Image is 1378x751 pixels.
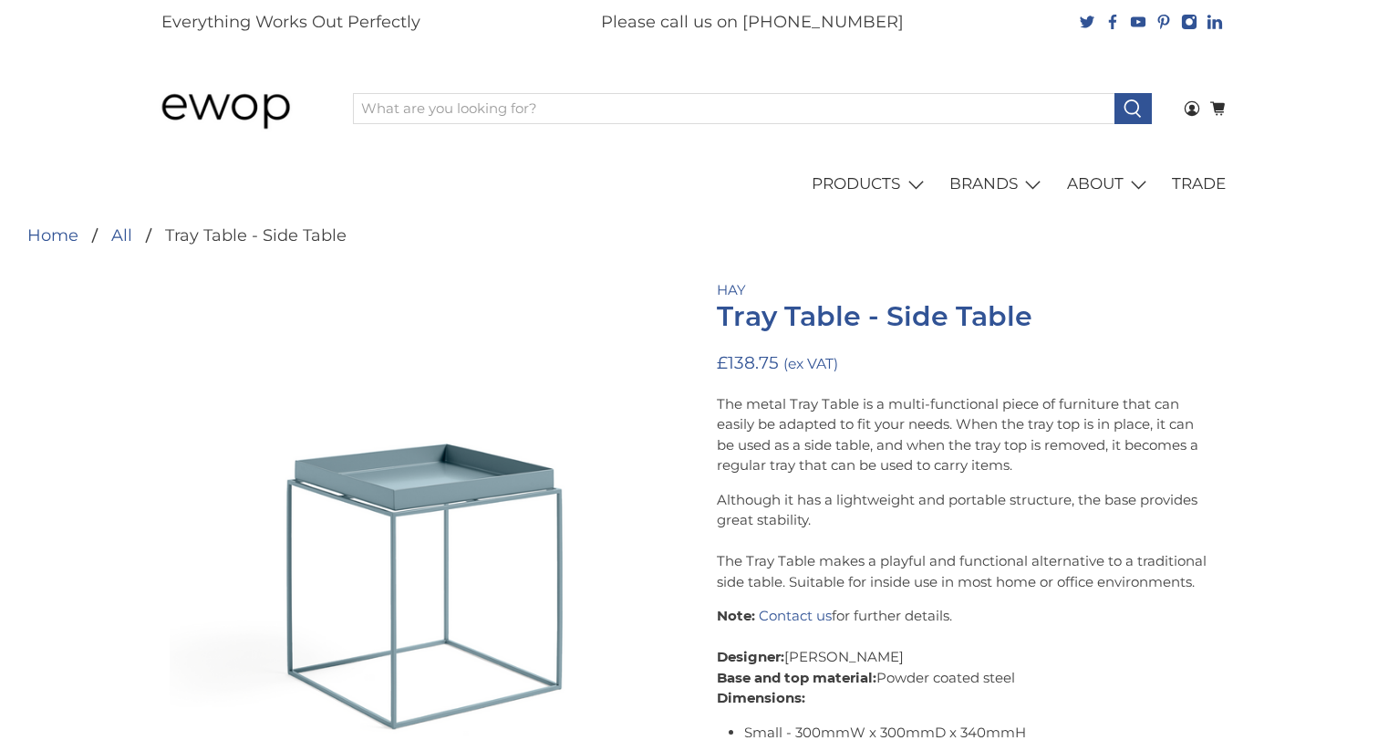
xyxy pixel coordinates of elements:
[802,159,939,210] a: PRODUCTS
[27,227,347,244] nav: breadcrumbs
[717,669,876,686] strong: Base and top material:
[717,394,1209,476] p: The metal Tray Table is a multi-functional piece of furniture that can easily be adapted to fit y...
[27,227,78,244] a: Home
[717,607,755,624] strong: Note:
[744,723,1209,744] li: Small - 300mmW x 300mmD x 340mmH
[717,648,784,665] strong: Designer:
[353,93,1115,124] input: What are you looking for?
[1162,159,1237,210] a: TRADE
[717,352,779,373] span: £138.75
[717,606,1209,709] p: [PERSON_NAME] Powder coated steel
[783,355,838,372] small: (ex VAT)
[111,227,132,244] a: All
[142,159,1237,210] nav: main navigation
[601,10,904,35] p: Please call us on [PHONE_NUMBER]
[832,607,952,624] span: for further details.
[132,227,347,244] li: Tray Table - Side Table
[717,490,1209,593] p: Although it has a lightweight and portable structure, the base provides great stability. The Tray...
[1056,159,1162,210] a: ABOUT
[717,301,1209,332] h1: Tray Table - Side Table
[939,159,1057,210] a: BRANDS
[759,607,832,624] a: Contact us
[717,689,805,706] strong: Dimensions:
[717,281,746,298] a: HAY
[161,10,420,35] p: Everything Works Out Perfectly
